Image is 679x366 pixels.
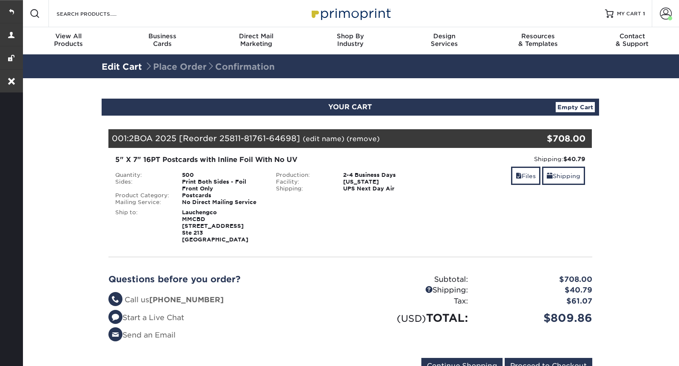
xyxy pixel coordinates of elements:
div: Production: [270,172,337,179]
a: Direct MailMarketing [209,27,303,54]
span: Business [115,32,209,40]
span: Contact [585,32,679,40]
a: Edit Cart [102,62,142,72]
a: Resources& Templates [491,27,585,54]
div: Product Category: [109,192,176,199]
div: [US_STATE] [337,179,431,185]
div: Products [21,32,115,48]
div: UPS Next Day Air [337,185,431,192]
span: 2BOA 2025 [Reorder 25811-81761-64698] [129,133,300,143]
h2: Questions before you order? [108,274,344,284]
div: 001: [108,129,511,148]
div: TOTAL: [350,310,474,326]
div: Facility: [270,179,337,185]
a: Shipping [542,167,585,185]
div: $809.86 [474,310,599,326]
strong: Lauchengco MMCBD [STREET_ADDRESS] Ste 213 [GEOGRAPHIC_DATA] [182,209,248,243]
span: Resources [491,32,585,40]
li: Call us [108,295,344,306]
span: Direct Mail [209,32,303,40]
div: Shipping: [350,285,474,296]
a: Files [511,167,540,185]
div: $708.00 [474,274,599,285]
span: files [516,173,522,179]
div: Cards [115,32,209,48]
div: 5" X 7" 16PT Postcards with Inline Foil With No UV [115,155,424,165]
strong: [PHONE_NUMBER] [149,295,224,304]
span: View All [21,32,115,40]
div: Marketing [209,32,303,48]
div: Services [397,32,491,48]
div: $708.00 [511,132,586,145]
div: Sides: [109,179,176,192]
div: Shipping: [437,155,585,163]
div: 500 [176,172,270,179]
img: Primoprint [308,4,393,23]
span: Place Order Confirmation [145,62,275,72]
div: Shipping: [270,185,337,192]
small: (USD) [397,313,426,324]
strong: $40.79 [563,156,585,162]
a: Contact& Support [585,27,679,54]
div: $61.07 [474,296,599,307]
div: Industry [303,32,397,48]
a: View AllProducts [21,27,115,54]
div: Mailing Service: [109,199,176,206]
span: MY CART [617,10,641,17]
div: & Templates [491,32,585,48]
div: Quantity: [109,172,176,179]
a: (remove) [347,135,380,143]
a: Shop ByIndustry [303,27,397,54]
div: Subtotal: [350,274,474,285]
a: Send an Email [108,331,176,339]
span: Design [397,32,491,40]
span: 1 [643,11,645,17]
a: Empty Cart [556,102,595,112]
a: Start a Live Chat [108,313,184,322]
div: Print Both Sides - Foil Front Only [176,179,270,192]
div: $40.79 [474,285,599,296]
div: Ship to: [109,209,176,243]
a: (edit name) [303,135,344,143]
a: DesignServices [397,27,491,54]
div: Tax: [350,296,474,307]
div: 2-4 Business Days [337,172,431,179]
span: shipping [547,173,553,179]
div: No Direct Mailing Service [176,199,270,206]
div: Postcards [176,192,270,199]
input: SEARCH PRODUCTS..... [56,9,139,19]
span: Shop By [303,32,397,40]
div: & Support [585,32,679,48]
span: YOUR CART [328,103,372,111]
a: BusinessCards [115,27,209,54]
